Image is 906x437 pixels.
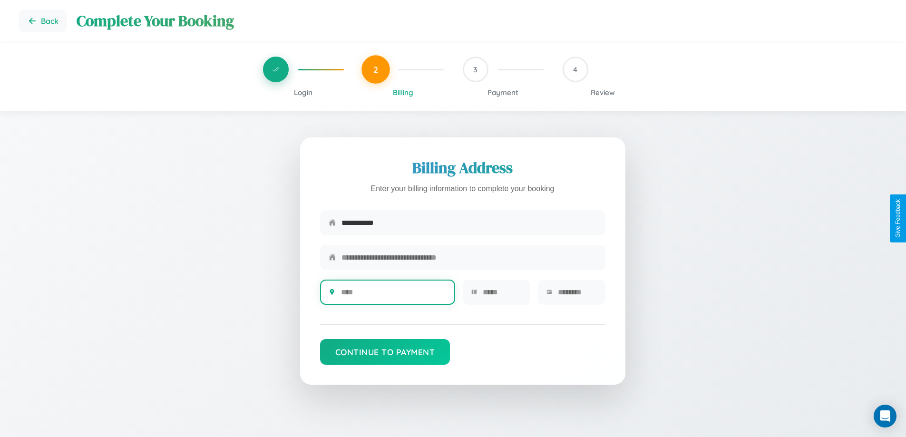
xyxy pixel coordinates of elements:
[19,10,67,32] button: Go back
[294,88,312,97] span: Login
[320,339,450,365] button: Continue to Payment
[874,405,896,427] div: Open Intercom Messenger
[591,88,615,97] span: Review
[573,65,577,74] span: 4
[373,64,378,75] span: 2
[895,199,901,238] div: Give Feedback
[393,88,413,97] span: Billing
[320,157,605,178] h2: Billing Address
[487,88,518,97] span: Payment
[473,65,477,74] span: 3
[320,182,605,196] p: Enter your billing information to complete your booking
[77,10,887,31] h1: Complete Your Booking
